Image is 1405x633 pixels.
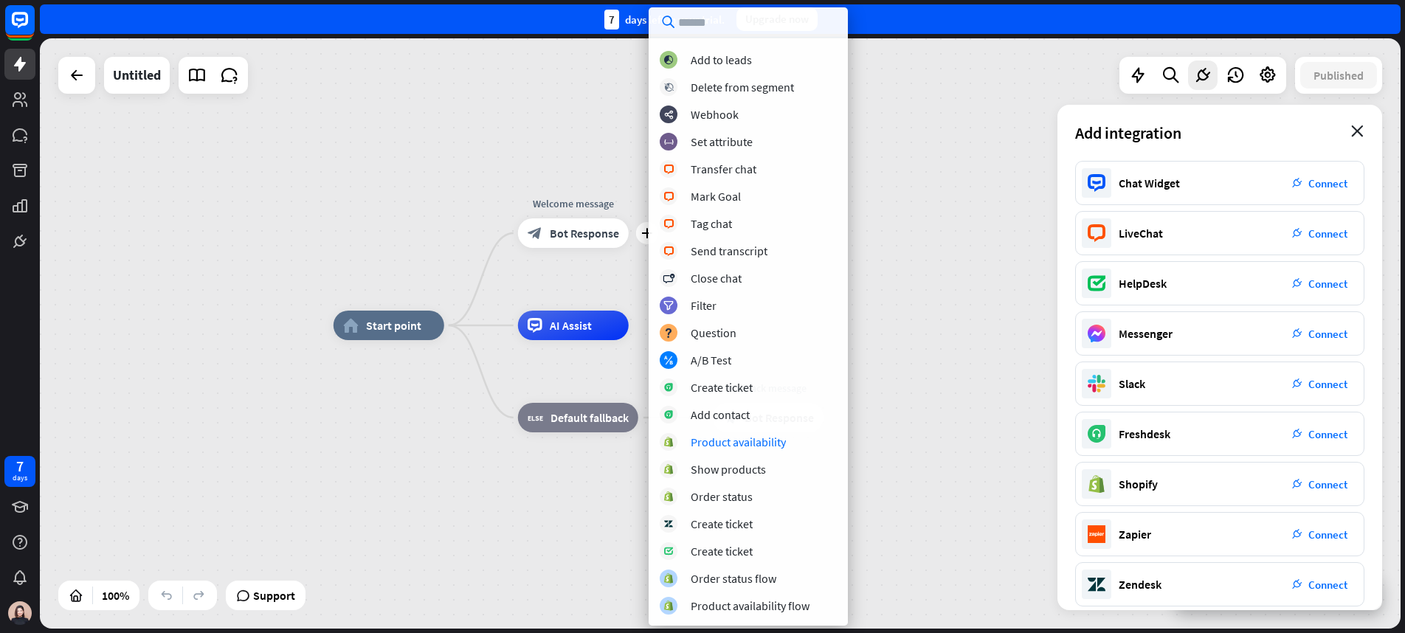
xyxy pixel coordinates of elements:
[12,6,56,50] button: Open LiveChat chat widget
[1119,326,1173,341] div: Messenger
[1119,276,1167,291] div: HelpDesk
[1308,477,1347,491] span: Connect
[691,134,753,149] div: Set attribute
[1292,479,1302,489] i: plug_integration
[691,380,753,395] div: Create ticket
[550,410,629,425] span: Default fallback
[1308,377,1347,391] span: Connect
[604,10,725,30] div: days left in your trial.
[1308,527,1347,542] span: Connect
[1308,176,1347,190] span: Connect
[1308,427,1347,441] span: Connect
[663,55,674,65] i: block_add_to_segment
[1292,529,1302,539] i: plug_integration
[663,219,674,229] i: block_livechat
[691,271,742,286] div: Close chat
[507,196,640,211] div: Welcome message
[16,460,24,473] div: 7
[97,584,134,607] div: 100%
[691,80,794,94] div: Delete from segment
[113,57,161,94] div: Untitled
[1351,125,1364,137] i: close
[1119,376,1145,391] div: Slack
[663,301,674,311] i: filter
[663,246,674,256] i: block_livechat
[664,328,673,338] i: block_question
[691,189,741,204] div: Mark Goal
[1308,226,1347,241] span: Connect
[664,83,674,92] i: block_delete_from_segment
[1292,278,1302,288] i: plug_integration
[1292,429,1302,439] i: plug_integration
[691,462,766,477] div: Show products
[1292,228,1302,238] i: plug_integration
[1119,426,1170,441] div: Freshdesk
[1075,122,1181,143] span: Add integration
[1292,378,1302,389] i: plug_integration
[550,226,619,241] span: Bot Response
[1308,578,1347,592] span: Connect
[1119,527,1151,542] div: Zapier
[1119,176,1180,190] div: Chat Widget
[691,571,776,586] div: Order status flow
[1119,226,1163,241] div: LiveChat
[343,318,359,333] i: home_2
[691,598,809,613] div: Product availability flow
[1119,577,1161,592] div: Zendesk
[604,10,619,30] div: 7
[691,162,756,176] div: Transfer chat
[1308,327,1347,341] span: Connect
[1292,579,1302,589] i: plug_integration
[550,318,592,333] span: AI Assist
[691,544,753,558] div: Create ticket
[1292,328,1302,339] i: plug_integration
[1119,477,1158,491] div: Shopify
[13,473,27,483] div: days
[366,318,421,333] span: Start point
[664,110,674,120] i: webhooks
[691,107,739,122] div: Webhook
[691,298,717,313] div: Filter
[1300,62,1377,89] button: Published
[528,226,542,241] i: block_bot_response
[691,489,753,504] div: Order status
[691,216,732,231] div: Tag chat
[691,52,752,67] div: Add to leads
[4,456,35,487] a: 7 days
[528,410,543,425] i: block_fallback
[253,584,295,607] span: Support
[691,353,731,367] div: A/B Test
[641,228,652,238] i: plus
[691,516,753,531] div: Create ticket
[664,137,674,147] i: block_set_attribute
[691,243,767,258] div: Send transcript
[691,325,736,340] div: Question
[691,407,750,422] div: Add contact
[663,274,674,283] i: block_close_chat
[1292,178,1302,188] i: plug_integration
[691,435,786,449] div: Product availability
[1308,277,1347,291] span: Connect
[664,356,674,365] i: block_ab_testing
[663,165,674,174] i: block_livechat
[663,192,674,201] i: block_livechat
